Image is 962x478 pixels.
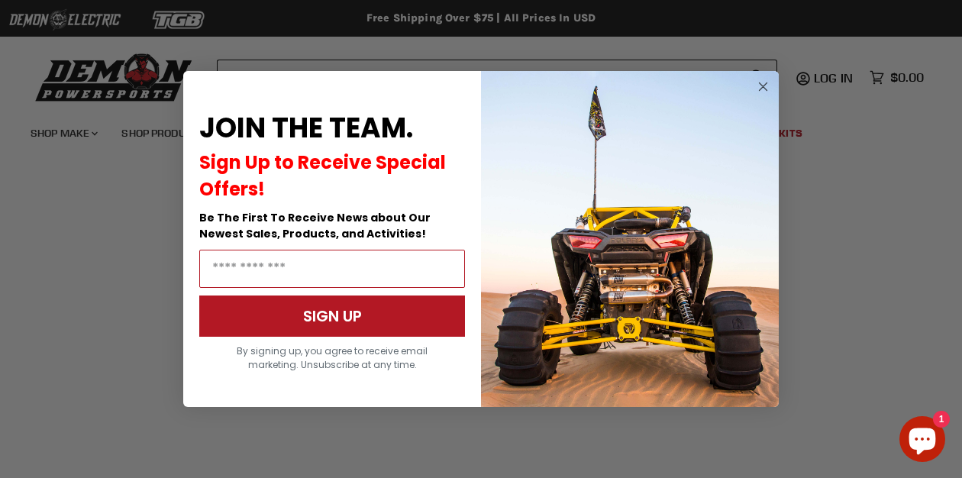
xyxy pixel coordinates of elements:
span: JOIN THE TEAM. [199,108,413,147]
span: By signing up, you agree to receive email marketing. Unsubscribe at any time. [237,344,428,371]
span: Sign Up to Receive Special Offers! [199,150,446,202]
span: Be The First To Receive News about Our Newest Sales, Products, and Activities! [199,210,431,241]
input: Email Address [199,250,465,288]
img: a9095488-b6e7-41ba-879d-588abfab540b.jpeg [481,71,779,407]
button: SIGN UP [199,296,465,337]
button: Close dialog [754,77,773,96]
inbox-online-store-chat: Shopify online store chat [895,416,950,466]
